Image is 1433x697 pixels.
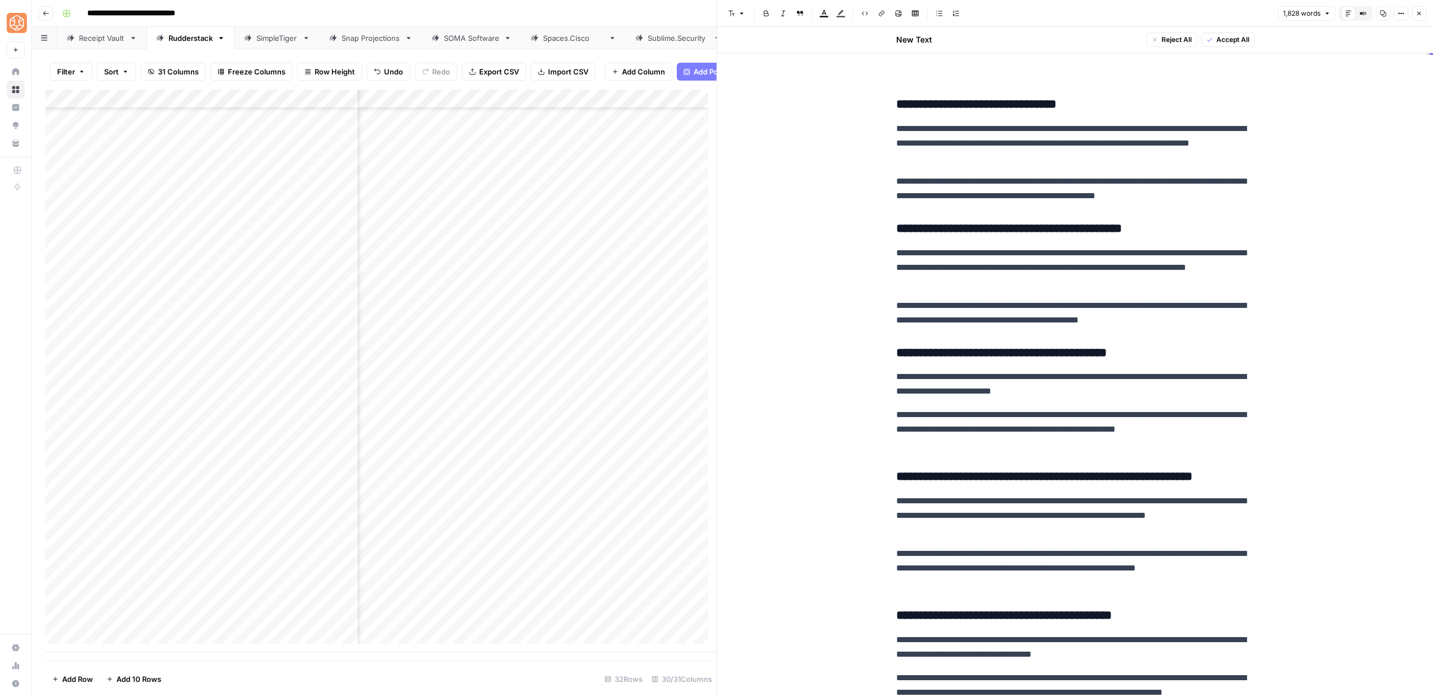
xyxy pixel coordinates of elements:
a: SOMA Software [422,27,521,49]
span: Filter [57,66,75,77]
div: SimpleTiger [256,32,298,44]
a: Receipt Vault [57,27,147,49]
a: SimpleTiger [235,27,320,49]
a: Home [7,63,25,81]
button: Add Row [45,670,100,688]
span: Undo [384,66,403,77]
span: 1,828 words [1283,8,1320,18]
span: Export CSV [479,66,519,77]
span: Redo [432,66,450,77]
a: [DOMAIN_NAME] [521,27,626,49]
button: Help + Support [7,675,25,693]
a: Insights [7,99,25,116]
span: Sort [104,66,119,77]
img: SimpleTiger Logo [7,13,27,33]
span: Reject All [1162,35,1192,45]
div: Rudderstack [168,32,213,44]
button: Row Height [297,63,362,81]
a: Your Data [7,134,25,152]
a: Browse [7,81,25,99]
button: Accept All [1201,32,1254,47]
a: Settings [7,639,25,657]
a: Opportunities [7,116,25,134]
button: Sort [97,63,136,81]
span: Row Height [315,66,355,77]
div: 30/31 Columns [647,670,716,688]
button: 1,828 words [1278,6,1336,21]
a: [DOMAIN_NAME] [626,27,730,49]
span: Add Power Agent [694,66,755,77]
h2: New Text [896,34,932,45]
span: 31 Columns [158,66,199,77]
button: Filter [50,63,92,81]
button: Import CSV [531,63,596,81]
span: Add 10 Rows [116,673,161,685]
div: SOMA Software [444,32,499,44]
button: Workspace: SimpleTiger [7,9,25,37]
span: Add Row [62,673,93,685]
button: Export CSV [462,63,526,81]
button: Add Column [605,63,672,81]
button: Undo [367,63,410,81]
button: Redo [415,63,457,81]
div: [DOMAIN_NAME] [648,32,709,44]
button: Add 10 Rows [100,670,168,688]
button: Reject All [1146,32,1197,47]
button: 31 Columns [141,63,206,81]
span: Accept All [1216,35,1249,45]
button: Freeze Columns [210,63,293,81]
div: Receipt Vault [79,32,125,44]
div: Snap Projections [341,32,400,44]
span: Import CSV [548,66,588,77]
div: [DOMAIN_NAME] [543,32,604,44]
div: 32 Rows [600,670,647,688]
span: Freeze Columns [228,66,285,77]
a: Rudderstack [147,27,235,49]
button: Add Power Agent [677,63,761,81]
a: Snap Projections [320,27,422,49]
span: Add Column [622,66,665,77]
a: Usage [7,657,25,675]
